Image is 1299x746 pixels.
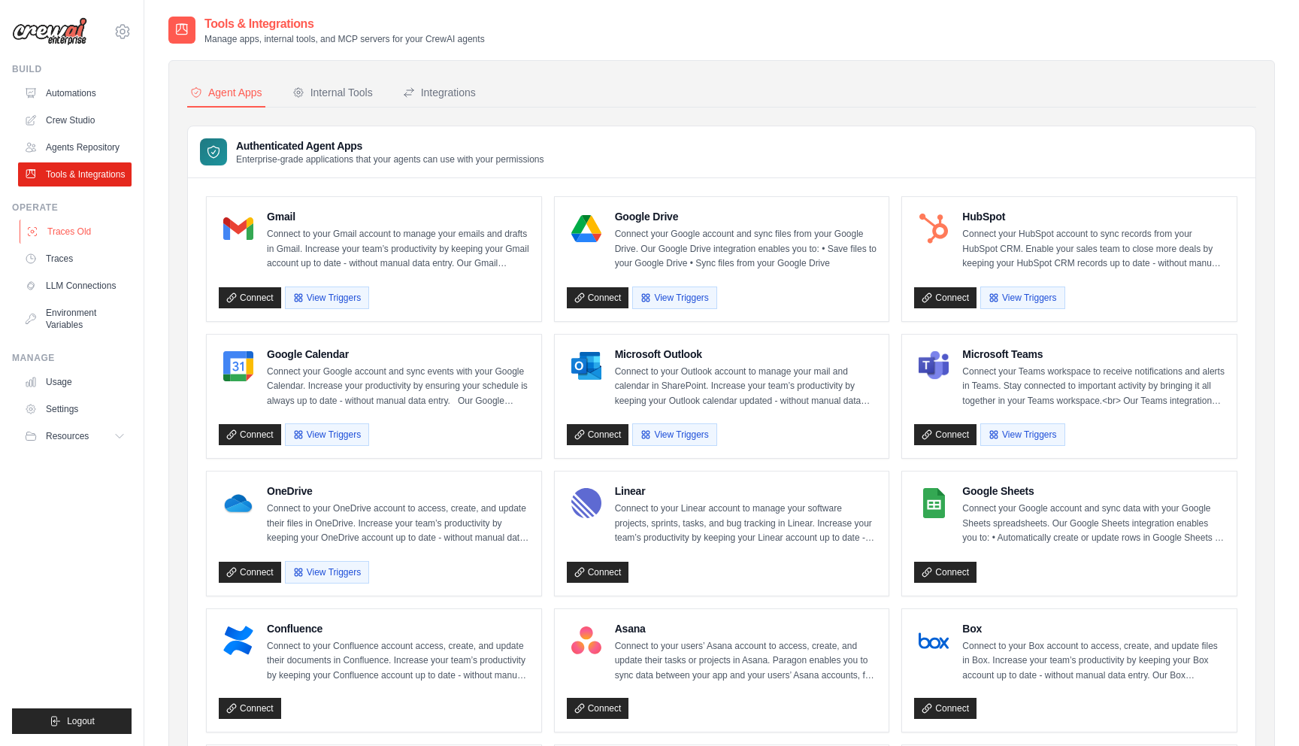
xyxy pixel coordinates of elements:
[204,33,485,45] p: Manage apps, internal tools, and MCP servers for your CrewAI agents
[18,397,132,421] a: Settings
[46,430,89,442] span: Resources
[18,370,132,394] a: Usage
[962,621,1225,636] h4: Box
[190,85,262,100] div: Agent Apps
[615,365,877,409] p: Connect to your Outlook account to manage your mail and calendar in SharePoint. Increase your tea...
[962,365,1225,409] p: Connect your Teams workspace to receive notifications and alerts in Teams. Stay connected to impo...
[567,287,629,308] a: Connect
[267,365,529,409] p: Connect your Google account and sync events with your Google Calendar. Increase your productivity...
[567,562,629,583] a: Connect
[219,424,281,445] a: Connect
[567,424,629,445] a: Connect
[236,138,544,153] h3: Authenticated Agent Apps
[400,79,479,108] button: Integrations
[18,135,132,159] a: Agents Repository
[204,15,485,33] h2: Tools & Integrations
[236,153,544,165] p: Enterprise-grade applications that your agents can use with your permissions
[267,502,529,546] p: Connect to your OneDrive account to access, create, and update their files in OneDrive. Increase ...
[980,287,1064,309] button: View Triggers
[632,423,716,446] button: View Triggers
[18,247,132,271] a: Traces
[980,423,1064,446] button: View Triggers
[962,639,1225,684] p: Connect to your Box account to access, create, and update files in Box. Increase your team’s prod...
[615,347,877,362] h4: Microsoft Outlook
[219,562,281,583] a: Connect
[18,81,132,105] a: Automations
[962,209,1225,224] h4: HubSpot
[18,301,132,337] a: Environment Variables
[285,287,369,309] button: View Triggers
[632,287,716,309] button: View Triggers
[962,227,1225,271] p: Connect your HubSpot account to sync records from your HubSpot CRM. Enable your sales team to clo...
[289,79,376,108] button: Internal Tools
[914,562,977,583] a: Connect
[615,227,877,271] p: Connect your Google account and sync files from your Google Drive. Our Google Drive integration e...
[219,287,281,308] a: Connect
[962,347,1225,362] h4: Microsoft Teams
[267,484,529,499] h4: OneDrive
[571,214,601,244] img: Google Drive Logo
[914,424,977,445] a: Connect
[20,220,133,244] a: Traces Old
[919,214,949,244] img: HubSpot Logo
[962,502,1225,546] p: Connect your Google account and sync data with your Google Sheets spreadsheets. Our Google Sheets...
[567,698,629,719] a: Connect
[223,214,253,244] img: Gmail Logo
[615,502,877,546] p: Connect to your Linear account to manage your software projects, sprints, tasks, and bug tracking...
[403,85,476,100] div: Integrations
[223,351,253,381] img: Google Calendar Logo
[919,488,949,518] img: Google Sheets Logo
[267,347,529,362] h4: Google Calendar
[12,352,132,364] div: Manage
[571,626,601,656] img: Asana Logo
[285,423,369,446] button: View Triggers
[67,715,95,727] span: Logout
[12,17,87,46] img: Logo
[267,639,529,684] p: Connect to your Confluence account access, create, and update their documents in Confluence. Incr...
[285,561,369,584] button: View Triggers
[18,424,132,448] button: Resources
[615,484,877,499] h4: Linear
[615,621,877,636] h4: Asana
[223,488,253,518] img: OneDrive Logo
[914,287,977,308] a: Connect
[219,698,281,719] a: Connect
[18,108,132,132] a: Crew Studio
[267,227,529,271] p: Connect to your Gmail account to manage your emails and drafts in Gmail. Increase your team’s pro...
[267,621,529,636] h4: Confluence
[12,202,132,214] div: Operate
[919,626,949,656] img: Box Logo
[962,484,1225,499] h4: Google Sheets
[571,488,601,518] img: Linear Logo
[919,351,949,381] img: Microsoft Teams Logo
[615,209,877,224] h4: Google Drive
[12,708,132,734] button: Logout
[18,162,132,186] a: Tools & Integrations
[267,209,529,224] h4: Gmail
[292,85,373,100] div: Internal Tools
[18,274,132,298] a: LLM Connections
[914,698,977,719] a: Connect
[223,626,253,656] img: Confluence Logo
[571,351,601,381] img: Microsoft Outlook Logo
[615,639,877,684] p: Connect to your users’ Asana account to access, create, and update their tasks or projects in Asa...
[187,79,265,108] button: Agent Apps
[12,63,132,75] div: Build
